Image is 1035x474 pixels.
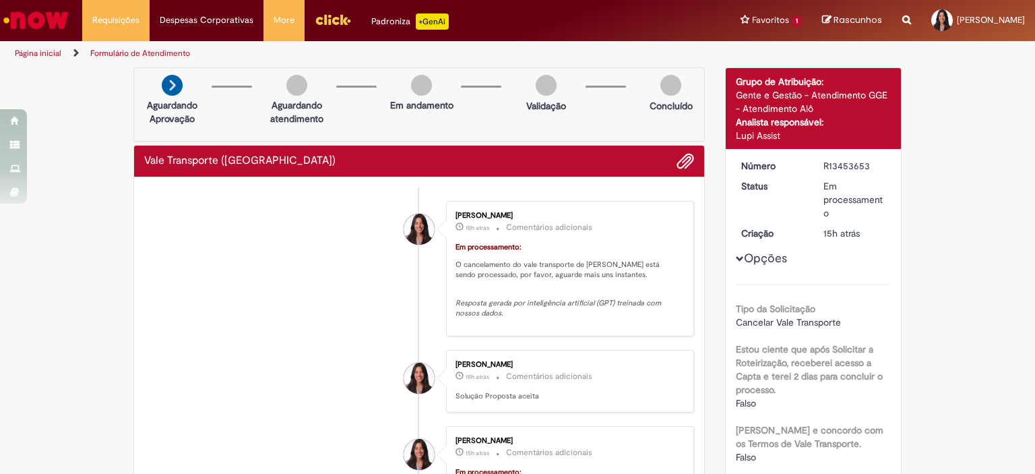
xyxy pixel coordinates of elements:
[456,212,680,220] div: [PERSON_NAME]
[731,179,814,193] dt: Status
[736,303,815,315] b: Tipo da Solicitação
[139,98,205,125] p: Aguardando Aprovação
[731,159,814,173] dt: Número
[1,7,71,34] img: ServiceNow
[736,75,891,88] div: Grupo de Atribuição:
[456,242,522,252] font: Em processamento:
[466,449,489,457] time: 27/08/2025 16:44:44
[736,115,891,129] div: Analista responsável:
[416,13,449,30] p: +GenAi
[404,439,435,470] div: Julie Alves Filgueira De Andrade
[90,48,190,59] a: Formulário de Atendimento
[286,75,307,96] img: img-circle-grey.png
[160,13,253,27] span: Despesas Corporativas
[736,88,891,115] div: Gente e Gestão - Atendimento GGE - Atendimento Alô
[274,13,294,27] span: More
[752,13,789,27] span: Favoritos
[506,222,592,233] small: Comentários adicionais
[736,451,756,463] span: Falso
[736,343,883,396] b: Estou ciente que após Solicitar a Roteirização, receberei acesso a Capta e terei 2 dias para conc...
[456,361,680,369] div: [PERSON_NAME]
[736,129,891,142] div: Lupi Assist
[456,391,680,402] p: Solução Proposta aceita
[466,224,489,232] time: 27/08/2025 16:44:44
[506,447,592,458] small: Comentários adicionais
[466,373,489,381] time: 27/08/2025 16:44:44
[466,224,489,232] span: 15h atrás
[92,13,139,27] span: Requisições
[411,75,432,96] img: img-circle-grey.png
[144,155,336,167] h2: Vale Transporte (VT) Histórico de tíquete
[650,99,693,113] p: Concluído
[736,316,841,328] span: Cancelar Vale Transporte
[371,13,449,30] div: Padroniza
[315,9,351,30] img: click_logo_yellow_360x200.png
[736,424,883,450] b: [PERSON_NAME] e concordo com os Termos de Vale Transporte.
[526,99,566,113] p: Validação
[15,48,61,59] a: Página inicial
[957,14,1025,26] span: [PERSON_NAME]
[456,298,663,319] em: Resposta gerada por inteligência artificial (GPT) treinada com nossos dados.
[264,98,330,125] p: Aguardando atendimento
[660,75,681,96] img: img-circle-grey.png
[823,227,886,240] div: 27/08/2025 16:42:03
[792,16,802,27] span: 1
[536,75,557,96] img: img-circle-grey.png
[834,13,882,26] span: Rascunhos
[822,14,882,27] a: Rascunhos
[466,373,489,381] span: 15h atrás
[823,227,860,239] time: 27/08/2025 16:42:03
[162,75,183,96] img: arrow-next.png
[404,363,435,394] div: Julie Alves Filgueira De Andrade
[823,227,860,239] span: 15h atrás
[456,437,680,445] div: [PERSON_NAME]
[456,260,680,280] p: O cancelamento do vale transporte de [PERSON_NAME] está sendo processado, por favor, aguarde mais...
[466,449,489,457] span: 15h atrás
[823,159,886,173] div: R13453653
[823,179,886,220] div: Em processamento
[10,41,680,66] ul: Trilhas de página
[506,371,592,382] small: Comentários adicionais
[390,98,453,112] p: Em andamento
[736,397,756,409] span: Falso
[404,214,435,245] div: Julie Alves Filgueira De Andrade
[677,152,694,170] button: Adicionar anexos
[731,227,814,240] dt: Criação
